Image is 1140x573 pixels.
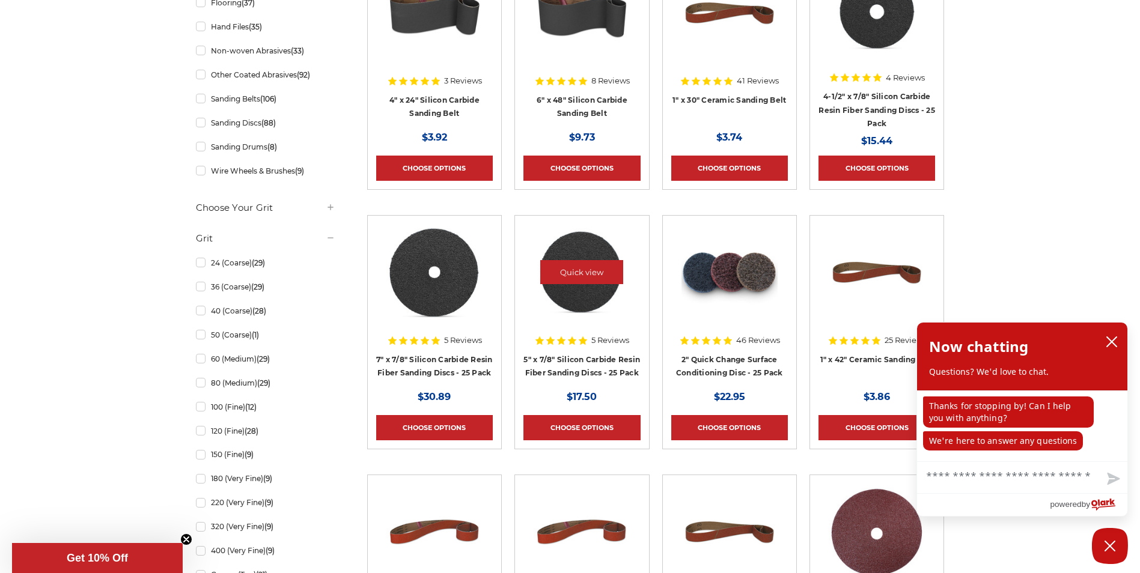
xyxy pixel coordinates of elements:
[672,95,786,105] a: 1" x 30" Ceramic Sanding Belt
[376,355,493,378] a: 7" x 7/8" Silicon Carbide Resin Fiber Sanding Discs - 25 Pack
[196,300,335,321] a: 40 (Coarse)
[917,390,1127,461] div: chat
[264,498,273,507] span: (9)
[864,391,890,402] span: $3.86
[671,415,788,440] a: Choose Options
[923,396,1094,428] p: Thanks for stopping by! Can I help you with anything?
[297,70,310,79] span: (92)
[885,336,927,344] span: 25 Reviews
[929,366,1115,378] p: Questions? We'd love to chat.
[376,156,493,181] a: Choose Options
[523,355,640,378] a: 5" x 7/8" Silicon Carbide Resin Fiber Sanding Discs - 25 Pack
[716,132,742,143] span: $3.74
[196,160,335,181] a: Wire Wheels & Brushes
[196,348,335,369] a: 60 (Medium)
[1050,497,1081,512] span: powered
[376,415,493,440] a: Choose Options
[1050,494,1127,516] a: Powered by Olark
[245,450,254,459] span: (9)
[196,88,335,109] a: Sanding Belts
[736,336,780,344] span: 46 Reviews
[196,516,335,537] a: 320 (Very Fine)
[376,224,493,341] a: 7 Inch Silicon Carbide Resin Fiber Disc
[267,142,277,151] span: (8)
[386,224,483,320] img: 7 Inch Silicon Carbide Resin Fiber Disc
[196,136,335,157] a: Sanding Drums
[252,258,265,267] span: (29)
[251,282,264,291] span: (29)
[523,415,640,440] a: Choose Options
[263,474,272,483] span: (9)
[818,92,935,128] a: 4-1/2" x 7/8" Silicon Carbide Resin Fiber Sanding Discs - 25 Pack
[245,402,257,411] span: (12)
[196,372,335,393] a: 80 (Medium)
[923,431,1083,450] p: We're here to answer any questions
[714,391,745,402] span: $22.95
[569,132,595,143] span: $9.73
[180,533,192,545] button: Close teaser
[196,16,335,37] a: Hand Files
[257,354,270,363] span: (29)
[196,324,335,345] a: 50 (Coarse)
[829,224,925,320] img: 1" x 42" Ceramic Belt
[389,95,480,118] a: 4" x 24" Silicon Carbide Sanding Belt
[196,201,335,215] h5: Choose Your Grit
[196,231,335,246] h5: Grit
[196,468,335,489] a: 180 (Very Fine)
[1097,465,1127,493] button: Send message
[681,224,778,320] img: Black Hawk Abrasives 2 inch quick change disc for surface preparation on metals
[261,118,276,127] span: (88)
[196,112,335,133] a: Sanding Discs
[540,260,623,284] a: Quick view
[422,132,447,143] span: $3.92
[818,156,935,181] a: Choose Options
[591,77,630,85] span: 8 Reviews
[671,156,788,181] a: Choose Options
[196,252,335,273] a: 24 (Coarse)
[523,156,640,181] a: Choose Options
[418,391,451,402] span: $30.89
[12,543,183,573] div: Get 10% OffClose teaser
[916,322,1128,517] div: olark chatbox
[260,94,276,103] span: (106)
[252,330,259,339] span: (1)
[820,355,934,364] a: 1" x 42" Ceramic Sanding Belt
[537,95,627,118] a: 6" x 48" Silicon Carbide Sanding Belt
[444,336,482,344] span: 5 Reviews
[534,224,630,320] img: 5 Inch Silicon Carbide Resin Fiber Disc
[886,74,925,82] span: 4 Reviews
[252,306,266,315] span: (28)
[295,166,304,175] span: (9)
[523,224,640,341] a: 5 Inch Silicon Carbide Resin Fiber Disc
[245,426,258,435] span: (28)
[196,396,335,417] a: 100 (Fine)
[1092,528,1128,564] button: Close Chatbox
[196,540,335,561] a: 400 (Very Fine)
[818,224,935,341] a: 1" x 42" Ceramic Belt
[671,224,788,341] a: Black Hawk Abrasives 2 inch quick change disc for surface preparation on metals
[67,552,128,564] span: Get 10% Off
[861,135,892,147] span: $15.44
[196,276,335,297] a: 36 (Coarse)
[264,522,273,531] span: (9)
[266,546,275,555] span: (9)
[291,46,304,55] span: (33)
[196,64,335,85] a: Other Coated Abrasives
[1082,497,1090,512] span: by
[196,420,335,441] a: 120 (Fine)
[257,378,270,387] span: (29)
[444,77,482,85] span: 3 Reviews
[196,40,335,61] a: Non-woven Abrasives
[196,492,335,513] a: 220 (Very Fine)
[676,355,783,378] a: 2" Quick Change Surface Conditioning Disc - 25 Pack
[196,444,335,465] a: 150 (Fine)
[567,391,597,402] span: $17.50
[1102,333,1121,351] button: close chatbox
[249,22,262,31] span: (35)
[929,335,1028,359] h2: Now chatting
[737,77,779,85] span: 41 Reviews
[818,415,935,440] a: Choose Options
[591,336,629,344] span: 5 Reviews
